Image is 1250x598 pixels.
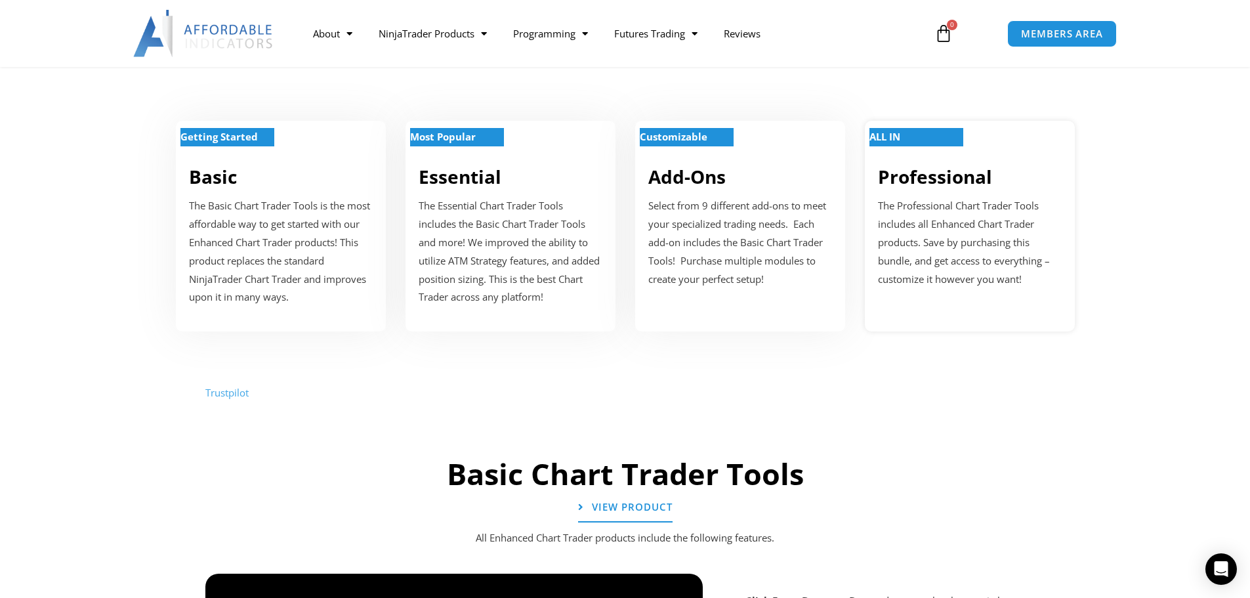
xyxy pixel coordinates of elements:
img: LogoAI | Affordable Indicators – NinjaTrader [133,10,274,57]
p: Select from 9 different add-ons to meet your specialized trading needs. Each add-on includes the ... [648,197,832,288]
a: Basic [189,164,237,189]
span: View Product [592,502,673,512]
a: View Product [578,493,673,523]
p: The Professional Chart Trader Tools includes all Enhanced Chart Trader products. Save by purchasi... [878,197,1062,288]
a: Professional [878,164,992,189]
a: Programming [500,18,601,49]
span: 0 [947,20,957,30]
a: About [300,18,365,49]
p: All Enhanced Chart Trader products include the following features. [232,529,1019,547]
a: Essential [419,164,501,189]
nav: Menu [300,18,919,49]
a: Futures Trading [601,18,711,49]
a: NinjaTrader Products [365,18,500,49]
a: 0 [915,14,972,53]
h2: Basic Chart Trader Tools [199,455,1052,494]
p: The Essential Chart Trader Tools includes the Basic Chart Trader Tools and more! We improved the ... [419,197,602,307]
strong: Customizable [640,130,707,143]
a: MEMBERS AREA [1007,20,1117,47]
div: Open Intercom Messenger [1205,553,1237,585]
strong: Most Popular [410,130,476,143]
p: The Basic Chart Trader Tools is the most affordable way to get started with our Enhanced Chart Tr... [189,197,373,307]
a: Add-Ons [648,164,726,189]
strong: Getting Started [180,130,258,143]
a: Reviews [711,18,774,49]
strong: ALL IN [869,130,900,143]
span: MEMBERS AREA [1021,29,1103,39]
